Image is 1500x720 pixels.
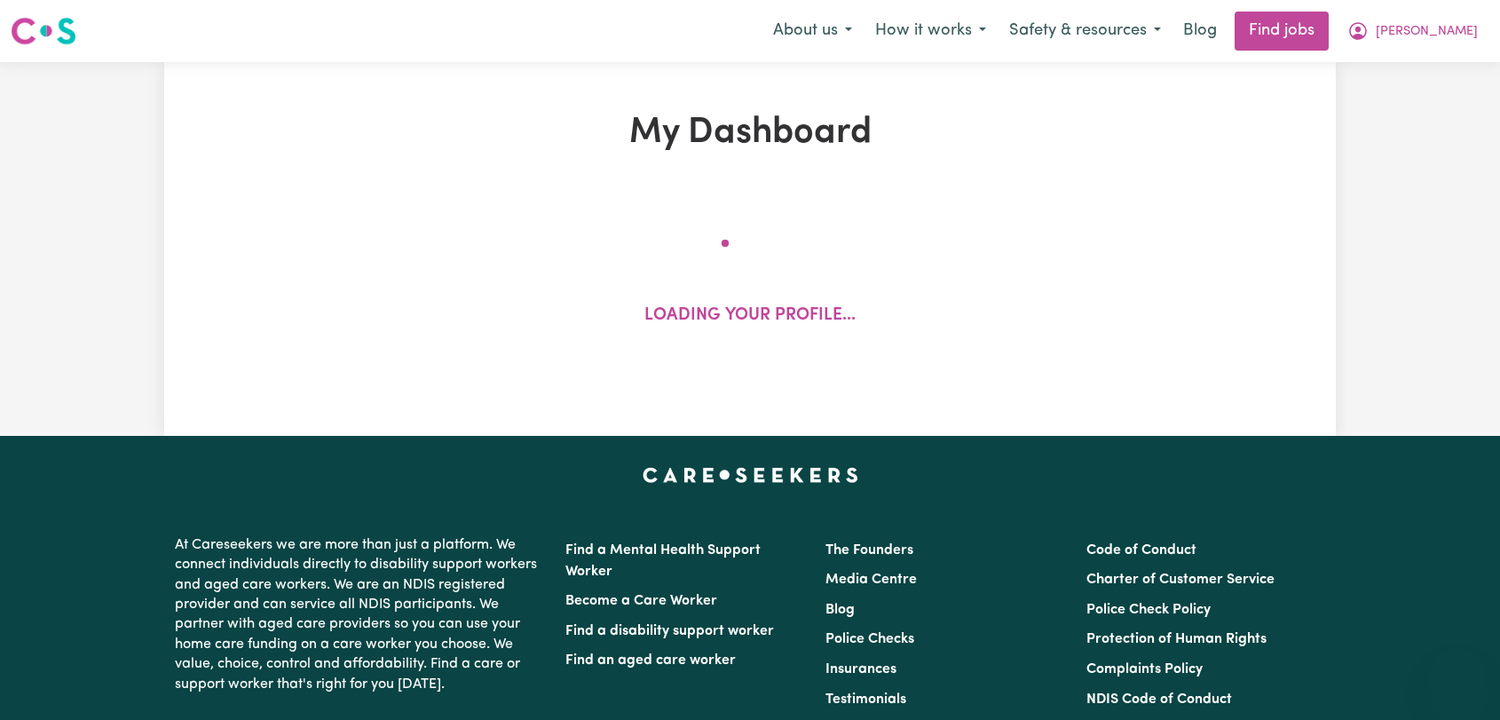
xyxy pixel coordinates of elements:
[825,662,896,676] a: Insurances
[1086,632,1267,646] a: Protection of Human Rights
[825,692,906,707] a: Testimonials
[565,543,761,579] a: Find a Mental Health Support Worker
[762,12,864,50] button: About us
[1086,573,1275,587] a: Charter of Customer Service
[1172,12,1228,51] a: Blog
[11,15,76,47] img: Careseekers logo
[565,594,717,608] a: Become a Care Worker
[1429,649,1486,706] iframe: Button to launch messaging window
[825,603,855,617] a: Blog
[1376,22,1478,42] span: [PERSON_NAME]
[175,528,544,701] p: At Careseekers we are more than just a platform. We connect individuals directly to disability su...
[825,573,917,587] a: Media Centre
[643,468,858,482] a: Careseekers home page
[1086,692,1232,707] a: NDIS Code of Conduct
[1086,662,1203,676] a: Complaints Policy
[370,112,1130,154] h1: My Dashboard
[825,632,914,646] a: Police Checks
[1235,12,1329,51] a: Find jobs
[1336,12,1489,50] button: My Account
[644,304,856,329] p: Loading your profile...
[825,543,913,558] a: The Founders
[864,12,998,50] button: How it works
[565,653,736,668] a: Find an aged care worker
[11,11,76,51] a: Careseekers logo
[1086,603,1211,617] a: Police Check Policy
[1086,543,1196,558] a: Code of Conduct
[565,624,774,638] a: Find a disability support worker
[998,12,1172,50] button: Safety & resources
